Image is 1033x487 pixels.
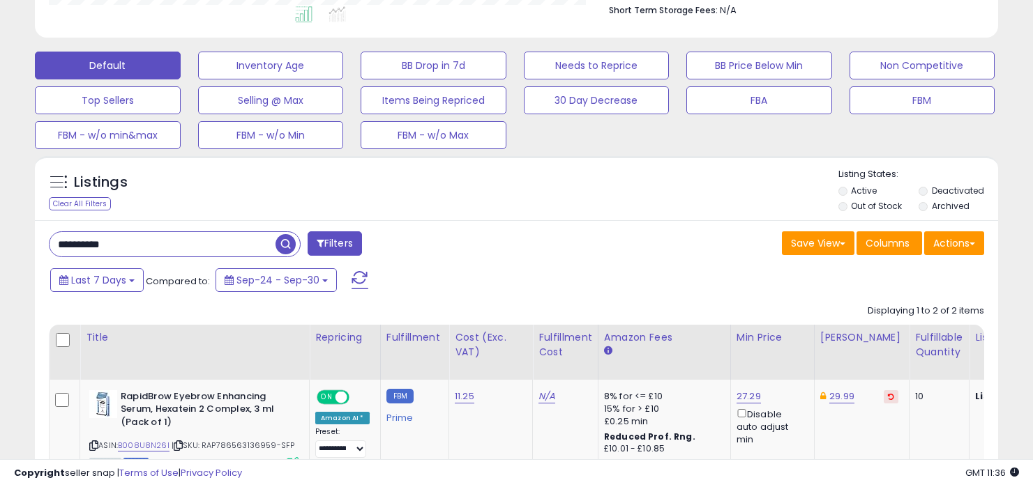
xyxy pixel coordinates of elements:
label: Archived [932,200,970,212]
a: 29.99 [829,389,854,403]
button: Selling @ Max [198,86,344,114]
span: N/A [720,3,737,17]
button: Top Sellers [35,86,181,114]
button: Save View [782,231,854,255]
a: N/A [538,389,555,403]
button: Actions [924,231,984,255]
small: Amazon Fees. [604,345,612,357]
div: Prime [386,407,438,424]
div: Title [86,330,303,345]
label: Active [851,185,877,196]
span: Sep-24 - Sep-30 [236,273,319,287]
button: Last 7 Days [50,268,144,292]
strong: Copyright [14,466,65,479]
button: Default [35,52,181,79]
h5: Listings [74,173,128,192]
div: Disable auto adjust min [737,406,804,447]
div: Amazon Fees [604,330,725,345]
small: FBM [386,389,414,403]
div: Min Price [737,330,808,345]
img: 418qNkKWagL._SL40_.jpg [89,390,117,418]
span: ON [318,391,335,403]
button: 30 Day Decrease [524,86,670,114]
div: £10.01 - £10.85 [604,443,720,455]
b: Reduced Prof. Rng. [604,431,695,442]
button: BB Price Below Min [686,52,832,79]
label: Out of Stock [851,200,902,212]
a: B008U8N26I [118,440,169,451]
a: 11.25 [455,389,474,403]
button: BB Drop in 7d [361,52,506,79]
div: Cost (Exc. VAT) [455,330,527,360]
button: Filters [308,231,362,256]
div: Clear All Filters [49,197,111,210]
span: Last 7 Days [71,273,126,287]
a: Privacy Policy [181,466,242,479]
label: Deactivated [932,185,984,196]
a: 27.29 [737,389,761,403]
button: FBA [686,86,832,114]
button: FBM - w/o min&max [35,121,181,149]
div: Fulfillment [386,330,443,345]
button: Columns [857,231,922,255]
div: 15% for > £10 [604,403,720,415]
p: Listing States: [838,168,998,181]
div: 10 [915,390,958,403]
div: Fulfillment Cost [538,330,592,360]
div: Fulfillable Quantity [915,330,963,360]
span: OFF [347,391,370,403]
div: Displaying 1 to 2 of 2 items [868,304,984,318]
button: Sep-24 - Sep-30 [216,268,337,292]
button: FBM - w/o Max [361,121,506,149]
span: 2025-10-8 11:36 GMT [965,466,1019,479]
div: £0.25 min [604,415,720,428]
div: Repricing [315,330,375,345]
div: Preset: [315,427,370,458]
div: Amazon AI * [315,412,370,424]
button: Non Competitive [850,52,995,79]
b: Short Term Storage Fees: [609,4,718,16]
b: RapidBrow Eyebrow Enhancing Serum, Hexatein 2 Complex, 3 ml (Pack of 1) [121,390,290,433]
button: FBM - w/o Min [198,121,344,149]
button: Needs to Reprice [524,52,670,79]
span: Compared to: [146,275,210,288]
button: FBM [850,86,995,114]
div: seller snap | | [14,467,242,480]
div: [PERSON_NAME] [820,330,903,345]
span: Columns [866,236,910,250]
a: Terms of Use [119,466,179,479]
button: Items Being Repriced [361,86,506,114]
span: | SKU: RAP786563136959-SFP [172,440,294,451]
button: Inventory Age [198,52,344,79]
div: 8% for <= £10 [604,390,720,403]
